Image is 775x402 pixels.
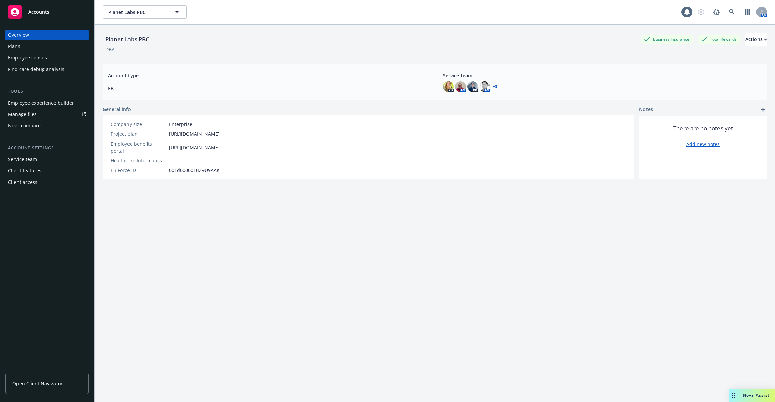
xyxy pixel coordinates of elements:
[729,389,738,402] div: Drag to move
[8,41,20,52] div: Plans
[8,64,64,75] div: Find care debug analysis
[8,97,74,108] div: Employee experience builder
[8,120,41,131] div: Nova compare
[5,41,89,52] a: Plans
[479,81,490,92] img: photo
[108,72,427,79] span: Account type
[103,35,152,44] div: Planet Labs PBC
[673,124,733,132] span: There are no notes yet
[698,35,740,43] div: Total Rewards
[111,157,166,164] div: Healthcare Informatics
[639,106,653,114] span: Notes
[5,64,89,75] a: Find care debug analysis
[5,120,89,131] a: Nova compare
[641,35,693,43] div: Business Insurance
[455,81,466,92] img: photo
[443,72,762,79] span: Service team
[169,121,192,128] span: Enterprise
[5,154,89,165] a: Service team
[467,81,478,92] img: photo
[5,109,89,120] a: Manage files
[108,9,167,16] span: Planet Labs PBC
[729,389,775,402] button: Nova Assist
[8,177,37,188] div: Client access
[28,9,49,15] span: Accounts
[5,97,89,108] a: Employee experience builder
[443,81,454,92] img: photo
[686,140,720,148] a: Add new notes
[745,33,767,46] button: Actions
[103,5,187,19] button: Planet Labs PBC
[725,5,739,19] a: Search
[5,145,89,151] div: Account settings
[8,52,47,63] div: Employee census
[111,130,166,137] div: Project plan
[5,30,89,40] a: Overview
[8,165,41,176] div: Client features
[169,167,220,174] span: 001d000001uZ9U9AAK
[169,144,220,151] a: [URL][DOMAIN_NAME]
[111,140,166,154] div: Employee benefits portal
[710,5,723,19] a: Report a Bug
[8,30,29,40] div: Overview
[5,88,89,95] div: Tools
[694,5,708,19] a: Start snowing
[169,157,171,164] span: -
[105,46,118,53] div: DBA: -
[111,167,166,174] div: EB Force ID
[5,177,89,188] a: Client access
[741,5,754,19] a: Switch app
[108,85,427,92] span: EB
[5,165,89,176] a: Client features
[493,85,497,89] a: +3
[103,106,131,113] span: General info
[169,130,220,137] a: [URL][DOMAIN_NAME]
[8,154,37,165] div: Service team
[111,121,166,128] div: Company size
[5,3,89,22] a: Accounts
[5,52,89,63] a: Employee census
[743,392,770,398] span: Nova Assist
[12,380,63,387] span: Open Client Navigator
[8,109,37,120] div: Manage files
[759,106,767,114] a: add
